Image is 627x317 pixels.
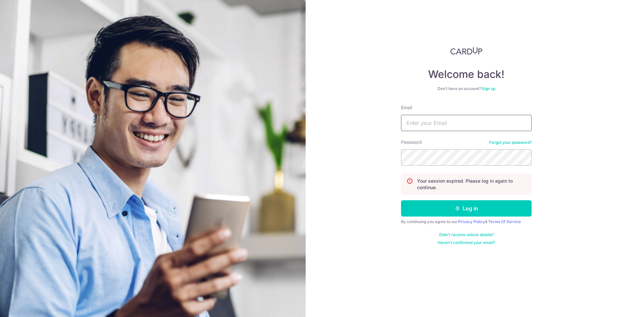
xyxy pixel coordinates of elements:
[417,178,526,191] p: Your session expired. Please log in again to continue.
[489,140,532,145] a: Forgot your password?
[401,200,532,217] button: Log in
[15,5,28,10] span: Help
[438,240,495,245] a: Haven't confirmed your email?
[401,139,422,145] label: Password
[450,47,482,55] img: CardUp Logo
[401,86,532,91] div: Don’t have an account?
[401,68,532,81] h4: Welcome back!
[482,86,495,91] a: Sign up
[401,219,532,224] div: By continuing you agree to our &
[488,219,521,224] a: Terms Of Service
[458,219,485,224] a: Privacy Policy
[439,232,494,237] a: Didn't receive unlock details?
[401,104,412,111] label: Email
[401,115,532,131] input: Enter your Email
